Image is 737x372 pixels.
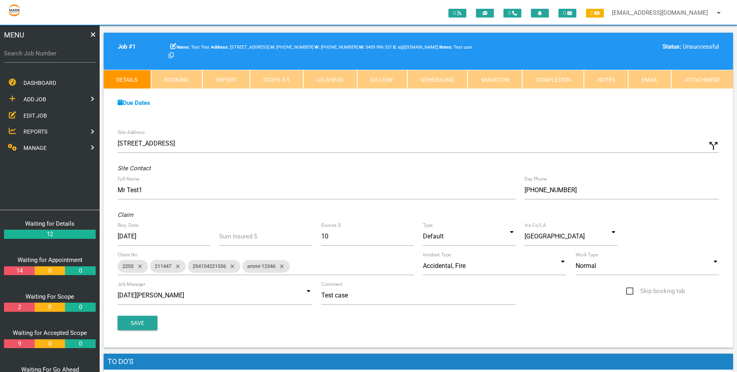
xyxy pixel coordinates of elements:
label: Excess $ [321,222,340,229]
span: [STREET_ADDRESS] [211,45,269,50]
b: M: [359,45,364,50]
b: Status: [662,43,681,50]
span: DASHBOARD [24,80,56,86]
span: 0 [448,9,466,18]
label: Sum Insured $ [219,232,257,241]
b: E: [393,45,397,50]
span: Home Phone [271,45,313,50]
img: s3file [8,4,21,17]
a: Variation [468,70,522,89]
span: Skip booking tab [626,286,685,296]
span: REPORTS [24,128,47,135]
a: 12 [4,230,96,239]
span: MANAGE [24,145,47,151]
a: 0 [35,303,65,312]
a: Details [104,70,151,89]
span: work [314,45,358,50]
span: Test Test [177,45,210,50]
a: Waiting for Details [25,220,75,227]
label: Ins Co/LA [525,222,546,229]
span: 0 [503,9,521,18]
a: 9 [4,339,34,348]
span: EDIT JOB [24,112,47,118]
label: Comment [321,281,342,288]
label: Incident Type [423,251,451,258]
div: 211447 [150,260,186,273]
a: Scheduling [407,70,468,89]
a: Click here copy customer information. [169,52,174,59]
a: 0 [35,339,65,348]
a: Waiting For Scope [26,293,74,300]
span: 0 [558,9,576,18]
i: close [275,260,285,273]
label: Type [423,222,433,229]
label: Req. Date [118,222,138,229]
span: ADD JOB [24,96,46,102]
label: Search Job Number [4,49,96,58]
a: Booking [151,70,202,89]
b: Job # 1 [118,43,136,50]
span: Mobile [359,45,392,50]
div: Unsuccessful [575,42,719,51]
a: 0 [65,339,95,348]
label: Day Phone [525,175,547,183]
b: W: [314,45,320,50]
label: Claim No. [118,251,139,258]
span: 2 [586,9,604,18]
button: Save [118,316,157,330]
label: Job Manager [118,281,145,288]
b: Address: [211,45,229,50]
h1: To Do's [104,354,733,370]
a: Go Ahead [303,70,357,89]
a: GA Conf [357,70,407,89]
a: 0 [65,266,95,276]
a: 0 [65,303,95,312]
a: Due Dates [118,99,150,106]
a: Scope 3-5 [250,70,303,89]
a: Report [202,70,250,89]
i: close [226,260,236,273]
label: Site Address [118,129,145,136]
b: Notes: [439,45,452,50]
i: Click to show custom address field [708,140,719,152]
a: Email [628,70,671,89]
a: Waiting for Accepted Scope [13,329,87,337]
span: MENU [4,30,24,40]
b: H: [271,45,275,50]
a: 2 [4,303,34,312]
i: close [134,260,143,273]
a: Completion [522,70,584,89]
label: Work Type [576,251,598,258]
a: 14 [4,266,34,276]
span: a@[DOMAIN_NAME] [393,45,438,50]
i: Claim [118,211,133,218]
b: Name: [177,45,190,50]
a: Notes [584,70,628,89]
i: close [171,260,181,273]
div: ammi-12346 [242,260,290,273]
span: Test user [439,45,472,50]
a: Attachment [671,70,733,89]
a: Waiting for Appointment [18,256,83,264]
i: Site Contact [118,165,151,172]
div: 254154221556 [188,260,240,273]
label: Full Name [118,175,139,183]
div: 2255 [118,260,148,273]
a: 0 [35,266,65,276]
